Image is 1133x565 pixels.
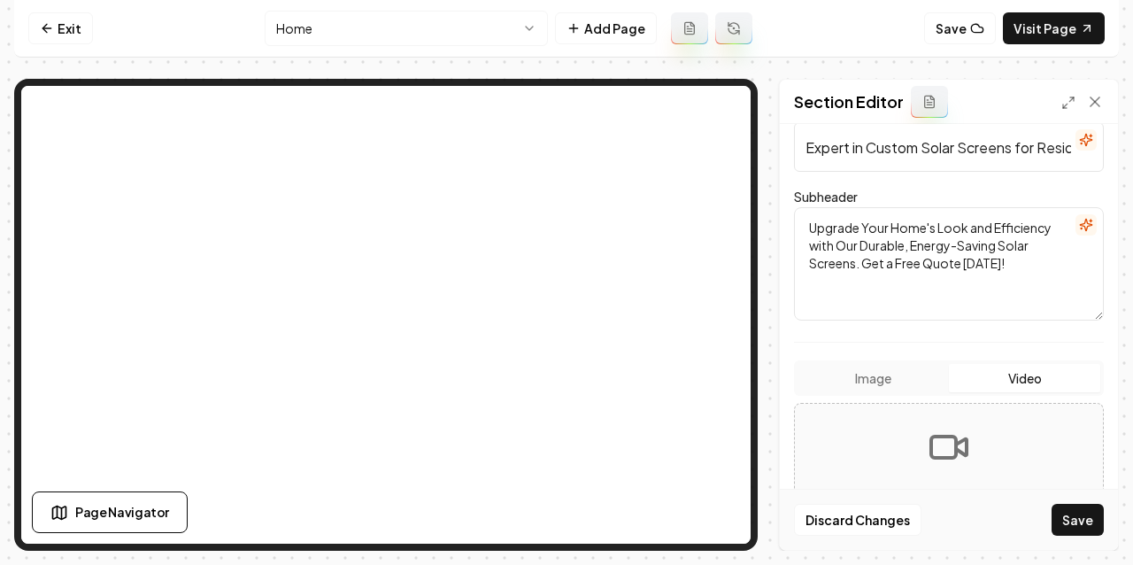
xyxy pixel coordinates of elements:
[32,491,188,533] button: Page Navigator
[906,485,991,501] span: Upload video
[715,12,752,44] button: Regenerate page
[1003,12,1105,44] a: Visit Page
[949,364,1100,392] button: Video
[798,364,949,392] button: Image
[1052,504,1104,536] button: Save
[794,504,921,536] button: Discard Changes
[794,122,1104,172] input: Header
[924,12,996,44] button: Save
[794,89,904,114] h2: Section Editor
[795,412,1103,536] button: Upload video
[911,86,948,118] button: Add admin section prompt
[794,189,858,205] label: Subheader
[555,12,657,44] button: Add Page
[28,12,93,44] a: Exit
[75,503,169,522] span: Page Navigator
[671,12,708,44] button: Add admin page prompt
